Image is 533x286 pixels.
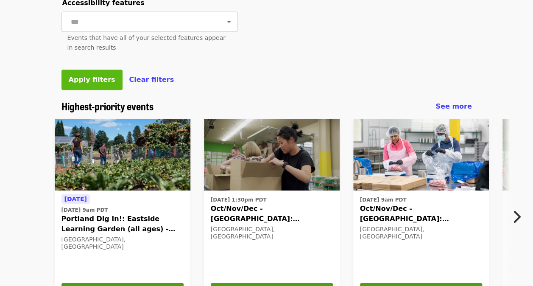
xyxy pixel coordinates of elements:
button: Open [223,16,235,28]
span: Highest-priority events [61,98,153,113]
div: [GEOGRAPHIC_DATA], [GEOGRAPHIC_DATA] [61,236,184,250]
img: Oct/Nov/Dec - Beaverton: Repack/Sort (age 10+) organized by Oregon Food Bank [353,119,489,191]
span: Events that have all of your selected features appear in search results [67,34,226,51]
span: Oct/Nov/Dec - [GEOGRAPHIC_DATA]: Repack/Sort (age [DEMOGRAPHIC_DATA]+) [360,204,482,224]
span: See more [435,102,472,110]
div: [GEOGRAPHIC_DATA], [GEOGRAPHIC_DATA] [211,226,333,240]
a: See more [435,101,472,112]
div: Highest-priority events [55,100,479,112]
i: chevron-right icon [512,209,521,225]
span: Clear filters [129,76,174,84]
span: [DATE] [64,196,87,202]
span: Portland Dig In!: Eastside Learning Garden (all ages) - Aug/Sept/Oct [61,214,184,234]
img: Oct/Nov/Dec - Portland: Repack/Sort (age 8+) organized by Oregon Food Bank [204,119,340,191]
button: Clear filters [129,75,174,85]
img: Portland Dig In!: Eastside Learning Garden (all ages) - Aug/Sept/Oct organized by Oregon Food Bank [55,119,190,191]
div: [GEOGRAPHIC_DATA], [GEOGRAPHIC_DATA] [360,226,482,240]
a: Highest-priority events [61,100,153,112]
button: Apply filters [61,70,123,90]
time: [DATE] 9am PDT [61,206,108,214]
time: [DATE] 9am PDT [360,196,407,204]
span: Apply filters [69,76,115,84]
button: Next item [505,205,533,229]
time: [DATE] 1:30pm PDT [211,196,267,204]
span: Oct/Nov/Dec - [GEOGRAPHIC_DATA]: Repack/Sort (age [DEMOGRAPHIC_DATA]+) [211,204,333,224]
